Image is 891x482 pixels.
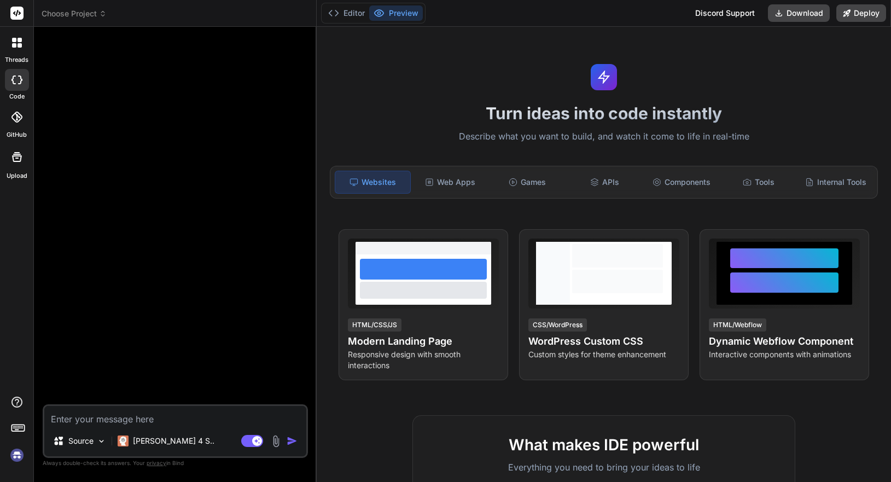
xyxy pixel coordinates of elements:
img: Claude 4 Sonnet [118,435,129,446]
img: signin [8,446,26,464]
label: code [9,92,25,101]
img: attachment [270,435,282,448]
div: Web Apps [413,171,488,194]
h2: What makes IDE powerful [430,433,777,456]
div: Games [490,171,565,194]
button: Download [768,4,830,22]
div: CSS/WordPress [528,318,587,332]
p: Interactive components with animations [709,349,860,360]
label: threads [5,55,28,65]
p: Always double-check its answers. Your in Bind [43,458,308,468]
p: Everything you need to bring your ideas to life [430,461,777,474]
div: HTML/Webflow [709,318,766,332]
div: Discord Support [689,4,761,22]
p: Custom styles for theme enhancement [528,349,679,360]
img: Pick Models [97,437,106,446]
img: icon [287,435,298,446]
div: HTML/CSS/JS [348,318,401,332]
span: privacy [147,460,166,466]
button: Deploy [836,4,886,22]
div: Websites [335,171,411,194]
h4: WordPress Custom CSS [528,334,679,349]
h1: Turn ideas into code instantly [323,103,884,123]
p: Source [68,435,94,446]
h4: Dynamic Webflow Component [709,334,860,349]
h4: Modern Landing Page [348,334,499,349]
div: Components [644,171,719,194]
button: Preview [369,5,423,21]
div: Tools [721,171,796,194]
div: Internal Tools [798,171,873,194]
p: Describe what you want to build, and watch it come to life in real-time [323,130,884,144]
div: APIs [567,171,642,194]
span: Choose Project [42,8,107,19]
p: [PERSON_NAME] 4 S.. [133,435,214,446]
p: Responsive design with smooth interactions [348,349,499,371]
label: Upload [7,171,27,181]
label: GitHub [7,130,27,140]
button: Editor [324,5,369,21]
